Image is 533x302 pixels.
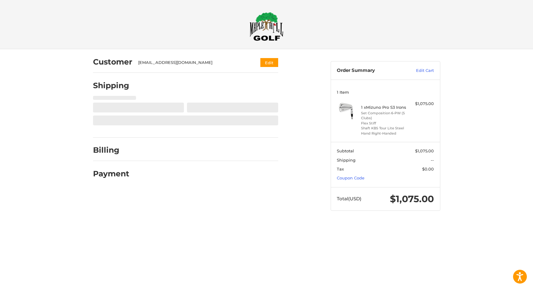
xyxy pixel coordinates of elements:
[390,193,434,205] span: $1,075.00
[93,81,129,90] h2: Shipping
[337,68,403,74] h3: Order Summary
[138,60,248,66] div: [EMAIL_ADDRESS][DOMAIN_NAME]
[361,105,408,110] h4: 1 x Mizuno Pro S3 Irons
[431,158,434,163] span: --
[361,111,408,121] li: Set Composition 6-PW (5 Clubs)
[361,121,408,126] li: Flex Stiff
[337,90,434,95] h3: 1 Item
[337,167,344,171] span: Tax
[260,58,278,67] button: Edit
[337,175,364,180] a: Coupon Code
[422,167,434,171] span: $0.00
[337,158,356,163] span: Shipping
[361,131,408,136] li: Hand Right-Handed
[250,12,283,41] img: Maple Hill Golf
[361,126,408,131] li: Shaft KBS Tour Lite Steel
[415,148,434,153] span: $1,075.00
[403,68,434,74] a: Edit Cart
[93,57,132,67] h2: Customer
[337,196,361,202] span: Total (USD)
[93,169,129,178] h2: Payment
[410,101,434,107] div: $1,075.00
[337,148,354,153] span: Subtotal
[93,145,129,155] h2: Billing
